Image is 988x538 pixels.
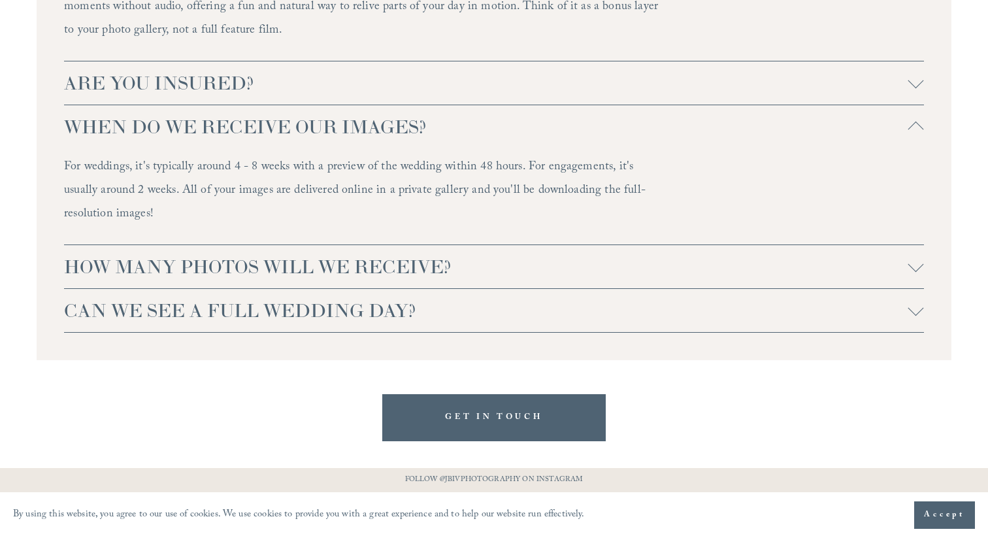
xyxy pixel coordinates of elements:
[382,394,606,441] a: GET IN TOUCH
[64,148,924,244] div: WHEN DO WE RECEIVE OUR IMAGES?
[64,105,924,148] button: WHEN DO WE RECEIVE OUR IMAGES?
[64,255,908,278] span: HOW MANY PHOTOS WILL WE RECEIVE?
[380,473,608,488] p: FOLLOW @JBIVPHOTOGRAPHY ON INSTAGRAM
[64,245,924,288] button: HOW MANY PHOTOS WILL WE RECEIVE?
[64,71,908,95] span: ARE YOU INSURED?
[13,506,585,525] p: By using this website, you agree to our use of cookies. We use cookies to provide you with a grea...
[924,509,965,522] span: Accept
[64,289,924,332] button: CAN WE SEE A FULL WEDDING DAY?
[64,299,908,322] span: CAN WE SEE A FULL WEDDING DAY?
[64,156,666,227] p: For weddings, it's typically around 4 - 8 weeks with a preview of the wedding within 48 hours. Fo...
[64,61,924,105] button: ARE YOU INSURED?
[64,115,908,139] span: WHEN DO WE RECEIVE OUR IMAGES?
[914,501,975,529] button: Accept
